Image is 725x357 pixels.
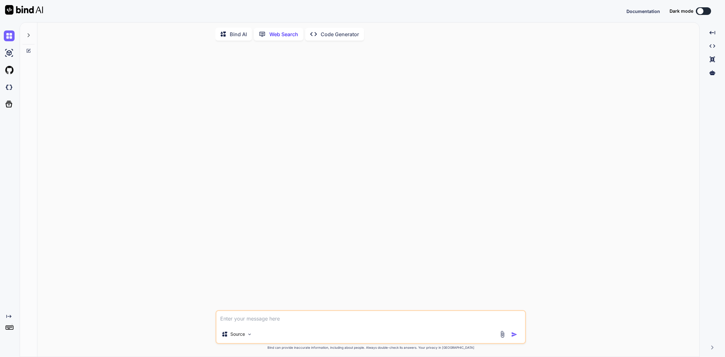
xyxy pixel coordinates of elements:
[626,8,660,15] button: Documentation
[4,82,15,93] img: darkCloudIdeIcon
[511,331,517,338] img: icon
[269,30,298,38] p: Web Search
[5,5,43,15] img: Bind AI
[247,332,252,337] img: Pick Models
[670,8,693,14] span: Dark mode
[230,30,247,38] p: Bind AI
[499,331,506,338] img: attachment
[4,48,15,58] img: ai-studio
[230,331,245,337] p: Source
[626,9,660,14] span: Documentation
[215,345,526,350] p: Bind can provide inaccurate information, including about people. Always double-check its answers....
[4,30,15,41] img: chat
[321,30,359,38] p: Code Generator
[4,65,15,76] img: githubLight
